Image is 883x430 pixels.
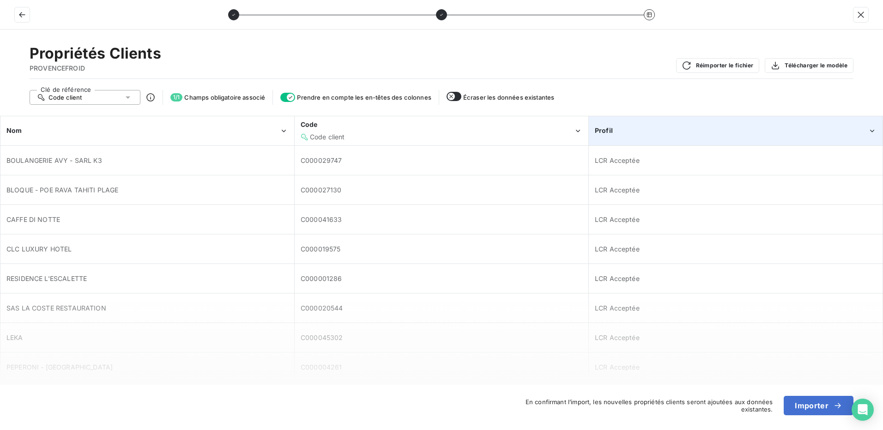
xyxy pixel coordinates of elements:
[301,304,343,312] span: C000020544
[595,334,640,341] span: LCR Acceptée
[30,64,161,73] span: PROVENCEFROID
[784,396,853,415] button: Importer
[170,93,182,102] span: 1 / 1
[301,363,342,371] span: C000004261
[676,58,760,73] button: Réimporter le fichier
[6,186,119,194] span: BLOQUE - POE RAVA TAHITI PLAGE
[519,398,773,413] span: En confirmant l’import, les nouvelles propriétés clients seront ajoutées aux données existantes.
[295,116,589,146] th: Code
[6,245,72,253] span: CLC LUXURY HOTEL
[595,215,640,223] span: LCR Acceptée
[595,186,640,194] span: LCR Acceptée
[852,399,874,421] div: Open Intercom Messenger
[6,334,23,341] span: LEKA
[765,58,853,73] button: Télécharger le modèle
[595,304,640,312] span: LCR Acceptée
[6,215,60,223] span: CAFFE DI NOTTE
[301,245,341,253] span: C000019575
[30,44,161,63] h2: Propriétés Clients
[6,363,113,371] span: PEPERONI - [GEOGRAPHIC_DATA]
[6,126,22,134] span: Nom
[301,186,342,194] span: C000027130
[595,275,640,282] span: LCR Acceptée
[184,94,265,101] span: Champs obligatoire associé
[310,133,345,141] span: Code client
[589,116,883,146] th: Profil
[0,116,295,146] th: Nom
[595,126,613,134] span: Profil
[301,120,318,128] span: Code
[48,94,82,101] span: Code client
[595,363,640,371] span: LCR Acceptée
[301,156,342,164] span: C000029747
[297,94,431,101] span: Prendre en compte les en-têtes des colonnes
[301,334,343,341] span: C000045302
[301,215,342,223] span: C000041633
[463,94,555,101] span: Écraser les données existantes
[6,275,87,282] span: RESIDENCE L'ESCALETTE
[595,156,640,164] span: LCR Acceptée
[6,304,106,312] span: SAS LA COSTE RESTAURATION
[301,275,342,282] span: C000001286
[595,245,640,253] span: LCR Acceptée
[6,156,102,164] span: BOULANGERIE AVY - SARL K3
